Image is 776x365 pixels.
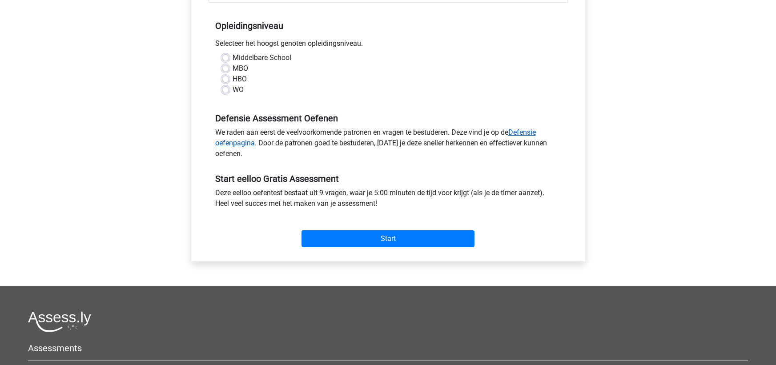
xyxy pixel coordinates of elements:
[233,84,244,95] label: WO
[215,173,561,184] h5: Start eelloo Gratis Assessment
[209,127,568,163] div: We raden aan eerst de veelvoorkomende patronen en vragen te bestuderen. Deze vind je op de . Door...
[28,311,91,332] img: Assessly logo
[215,17,561,35] h5: Opleidingsniveau
[215,113,561,124] h5: Defensie Assessment Oefenen
[302,230,474,247] input: Start
[28,343,748,353] h5: Assessments
[233,52,291,63] label: Middelbare School
[233,74,247,84] label: HBO
[209,38,568,52] div: Selecteer het hoogst genoten opleidingsniveau.
[209,188,568,213] div: Deze eelloo oefentest bestaat uit 9 vragen, waar je 5:00 minuten de tijd voor krijgt (als je de t...
[233,63,248,74] label: MBO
